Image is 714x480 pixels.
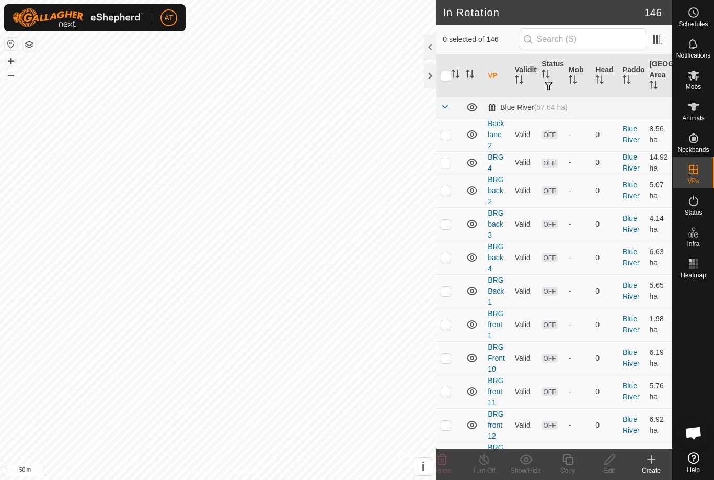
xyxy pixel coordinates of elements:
a: BRG back 2 [488,175,503,206]
td: 6.63 ha [645,241,672,274]
div: Turn Off [463,466,505,475]
div: Show/Hide [505,466,547,475]
a: BRG Back1 [488,276,504,306]
td: 8.56 ha [645,118,672,151]
td: 0 [591,308,618,341]
td: Valid [511,151,538,174]
div: Copy [547,466,589,475]
div: Blue River [488,103,567,112]
h2: In Rotation [443,6,644,19]
div: - [569,219,588,230]
div: Create [630,466,672,475]
td: 0 [591,207,618,241]
td: Valid [511,118,538,151]
span: Neckbands [677,147,709,153]
td: 0 [591,375,618,408]
span: AT [165,13,174,24]
td: 0 [591,408,618,442]
a: Blue River [623,214,640,233]
td: 14.92 ha [645,151,672,174]
span: 0 selected of 146 [443,34,519,45]
a: Back lane 2 [488,119,504,150]
a: BRG 4 [488,153,503,172]
td: 5.07 ha [645,174,672,207]
p-sorticon: Activate to sort [595,77,604,85]
a: Blue River [623,315,640,334]
th: [GEOGRAPHIC_DATA] Area [645,54,672,97]
a: BRG front 2 [488,443,503,474]
span: Animals [682,115,705,121]
td: Valid [511,174,538,207]
p-sorticon: Activate to sort [515,77,523,85]
p-sorticon: Activate to sort [451,71,459,80]
a: Blue River [623,382,640,401]
td: Valid [511,274,538,308]
td: 5.76 ha [645,375,672,408]
p-sorticon: Activate to sort [569,77,577,85]
a: Blue River [623,153,640,172]
td: Valid [511,408,538,442]
td: 0 [591,151,618,174]
span: OFF [542,186,557,195]
span: VPs [687,178,699,184]
div: - [569,129,588,140]
button: + [5,55,17,68]
span: Heatmap [681,272,706,278]
span: OFF [542,220,557,229]
span: Status [684,209,702,216]
a: Blue River [623,181,640,200]
div: - [569,252,588,263]
td: 0 [591,274,618,308]
span: 146 [644,5,662,20]
div: - [569,420,588,431]
span: OFF [542,320,557,329]
td: 1.98 ha [645,308,672,341]
span: OFF [542,130,557,139]
a: Blue River [623,415,640,434]
div: Open chat [678,417,709,449]
a: BRG front 11 [488,376,503,407]
a: Privacy Policy [177,466,216,476]
a: Contact Us [228,466,259,476]
div: - [569,185,588,196]
th: VP [483,54,511,97]
th: Status [537,54,565,97]
span: Help [687,467,700,473]
td: 0 [591,118,618,151]
span: OFF [542,421,557,430]
div: - [569,319,588,330]
span: Mobs [686,84,701,90]
span: Schedules [678,21,708,27]
a: Blue River [623,125,640,144]
button: Map Layers [23,38,36,51]
button: i [414,458,432,475]
div: - [569,286,588,297]
a: BRG Front 10 [488,343,505,373]
td: 5.65 ha [645,274,672,308]
td: Valid [511,375,538,408]
th: Validity [511,54,538,97]
span: OFF [542,387,557,396]
th: Head [591,54,618,97]
td: 0 [591,341,618,375]
p-sorticon: Activate to sort [623,77,631,85]
p-sorticon: Activate to sort [466,71,474,80]
a: BRG front 12 [488,410,503,440]
td: 0 [591,241,618,274]
th: Mob [565,54,592,97]
td: 3.2 ha [645,442,672,475]
span: Delete [433,467,452,474]
p-sorticon: Activate to sort [649,82,658,91]
div: Edit [589,466,630,475]
span: (57.64 ha) [534,103,568,111]
input: Search (S) [520,28,646,50]
span: OFF [542,159,557,168]
td: 6.19 ha [645,341,672,375]
a: BRG back 4 [488,242,503,273]
p-sorticon: Activate to sort [542,71,550,80]
span: OFF [542,287,557,296]
div: - [569,157,588,168]
td: Valid [511,341,538,375]
td: 0 [591,174,618,207]
button: – [5,69,17,81]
